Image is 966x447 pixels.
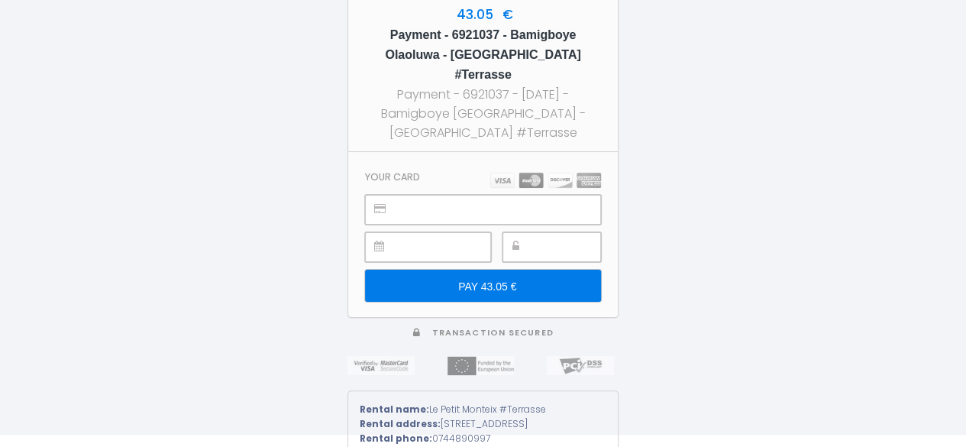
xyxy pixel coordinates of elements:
[365,171,420,183] h3: Your card
[360,403,429,416] strong: Rental name:
[365,270,601,302] input: PAY 43.05 €
[362,25,604,85] h5: Payment - 6921037 - Bamigboye Olaoluwa - [GEOGRAPHIC_DATA] #Terrasse
[360,432,432,445] strong: Rental phone:
[490,173,601,188] img: carts.png
[432,327,554,338] span: Transaction secured
[399,196,600,224] iframe: Secure card number input frame
[360,432,606,446] div: 0744890997
[360,403,606,417] div: Le Petit Monteix #Terrasse
[537,233,600,261] iframe: Secure CVC input frame
[453,5,513,24] span: 43.05 €
[360,417,606,432] div: [STREET_ADDRESS]
[362,85,604,142] div: Payment - 6921037 - [DATE] - Bamigboye [GEOGRAPHIC_DATA] - [GEOGRAPHIC_DATA] #Terrasse
[360,417,441,430] strong: Rental address:
[399,233,490,261] iframe: Secure expiration date input frame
